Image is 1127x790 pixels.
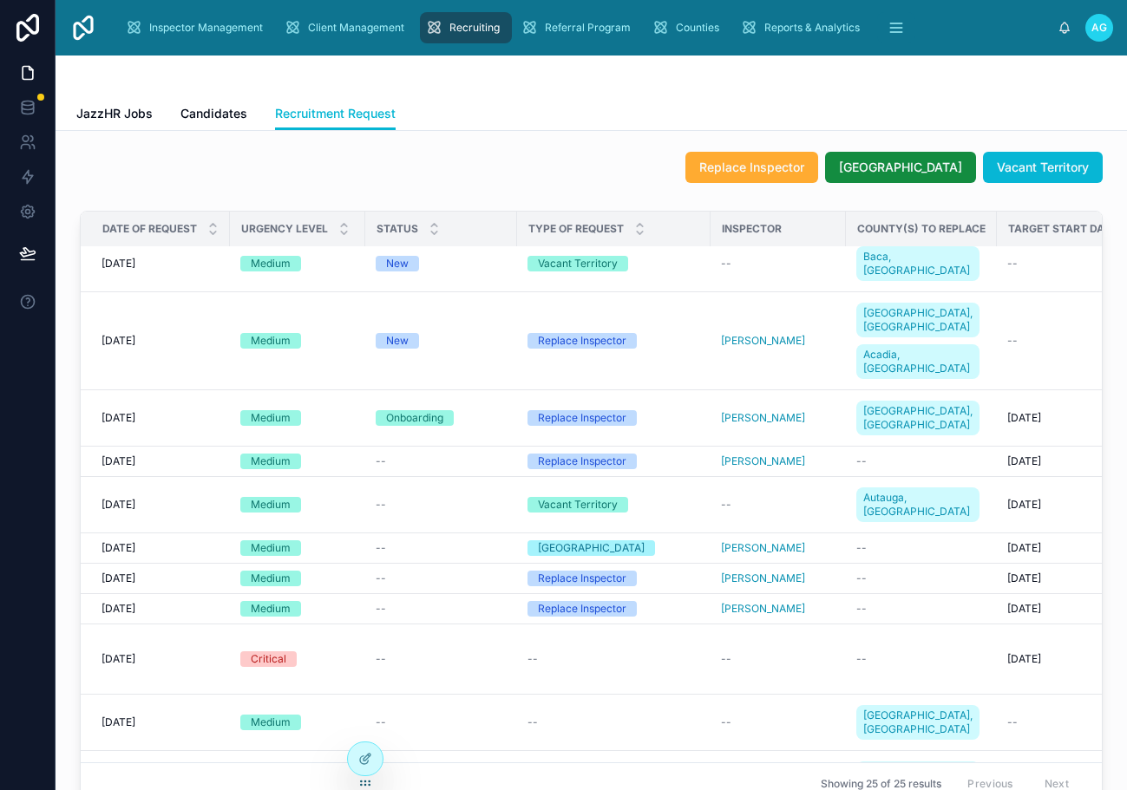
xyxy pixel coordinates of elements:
[538,601,626,617] div: Replace Inspector
[528,222,624,236] span: Type of Request
[856,602,986,616] a: --
[863,491,973,519] span: Autauga, [GEOGRAPHIC_DATA]
[1007,498,1041,512] span: [DATE]
[856,299,986,382] a: [GEOGRAPHIC_DATA], [GEOGRAPHIC_DATA]Acadia, [GEOGRAPHIC_DATA]
[721,541,835,555] a: [PERSON_NAME]
[856,454,867,468] span: --
[102,411,135,425] span: [DATE]
[527,410,700,426] a: Replace Inspector
[102,602,135,616] span: [DATE]
[376,498,507,512] a: --
[857,222,986,236] span: County(s) To Replace
[1007,334,1018,348] span: --
[376,498,386,512] span: --
[735,12,872,43] a: Reports & Analytics
[1007,715,1018,729] span: --
[721,411,805,425] span: [PERSON_NAME]
[721,257,731,271] span: --
[111,9,1058,47] div: scrollable content
[76,105,153,122] span: JazzHR Jobs
[825,152,976,183] button: [GEOGRAPHIC_DATA]
[721,498,835,512] a: --
[376,715,507,729] a: --
[251,651,286,667] div: Critical
[863,306,973,334] span: [GEOGRAPHIC_DATA], [GEOGRAPHIC_DATA]
[420,12,512,43] a: Recruiting
[180,98,247,133] a: Candidates
[102,652,220,666] a: [DATE]
[240,651,355,667] a: Critical
[102,257,220,271] a: [DATE]
[376,454,507,468] a: --
[527,497,700,513] a: Vacant Territory
[102,541,135,555] span: [DATE]
[251,715,291,730] div: Medium
[722,222,782,236] span: Inspector
[721,571,805,585] span: [PERSON_NAME]
[149,21,263,35] span: Inspector Management
[376,652,507,666] a: --
[240,410,355,426] a: Medium
[527,652,700,666] a: --
[376,410,507,426] a: Onboarding
[102,334,135,348] span: [DATE]
[102,334,220,348] a: [DATE]
[527,571,700,586] a: Replace Inspector
[721,454,805,468] a: [PERSON_NAME]
[251,256,291,271] div: Medium
[863,708,973,736] span: [GEOGRAPHIC_DATA], [GEOGRAPHIC_DATA]
[863,348,973,375] span: Acadia, [GEOGRAPHIC_DATA]
[102,454,220,468] a: [DATE]
[251,497,291,513] div: Medium
[721,334,835,348] a: [PERSON_NAME]
[240,540,355,556] a: Medium
[856,303,980,337] a: [GEOGRAPHIC_DATA], [GEOGRAPHIC_DATA]
[856,541,867,555] span: --
[856,541,986,555] a: --
[1091,21,1107,35] span: AG
[856,454,986,468] a: --
[538,410,626,426] div: Replace Inspector
[721,541,805,555] a: [PERSON_NAME]
[240,256,355,271] a: Medium
[856,246,980,281] a: Baca, [GEOGRAPHIC_DATA]
[102,541,220,555] a: [DATE]
[856,401,980,435] a: [GEOGRAPHIC_DATA], [GEOGRAPHIC_DATA]
[376,454,386,468] span: --
[275,105,396,122] span: Recruitment Request
[839,159,962,176] span: [GEOGRAPHIC_DATA]
[102,715,220,729] a: [DATE]
[102,498,135,512] span: [DATE]
[102,222,197,236] span: Date of Request
[856,397,986,439] a: [GEOGRAPHIC_DATA], [GEOGRAPHIC_DATA]
[538,256,618,271] div: Vacant Territory
[983,152,1103,183] button: Vacant Territory
[278,12,416,43] a: Client Management
[527,454,700,469] a: Replace Inspector
[538,454,626,469] div: Replace Inspector
[1007,541,1041,555] span: [DATE]
[997,159,1089,176] span: Vacant Territory
[1008,222,1117,236] span: Target Start Date
[721,652,835,666] a: --
[376,541,386,555] span: --
[527,540,700,556] a: [GEOGRAPHIC_DATA]
[721,602,805,616] a: [PERSON_NAME]
[721,454,835,468] a: [PERSON_NAME]
[856,702,986,743] a: [GEOGRAPHIC_DATA], [GEOGRAPHIC_DATA]
[240,715,355,730] a: Medium
[699,159,804,176] span: Replace Inspector
[856,571,986,585] a: --
[1007,257,1018,271] span: --
[251,540,291,556] div: Medium
[856,571,867,585] span: --
[251,333,291,349] div: Medium
[120,12,275,43] a: Inspector Management
[376,541,507,555] a: --
[721,411,835,425] a: [PERSON_NAME]
[856,344,980,379] a: Acadia, [GEOGRAPHIC_DATA]
[1007,411,1041,425] span: [DATE]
